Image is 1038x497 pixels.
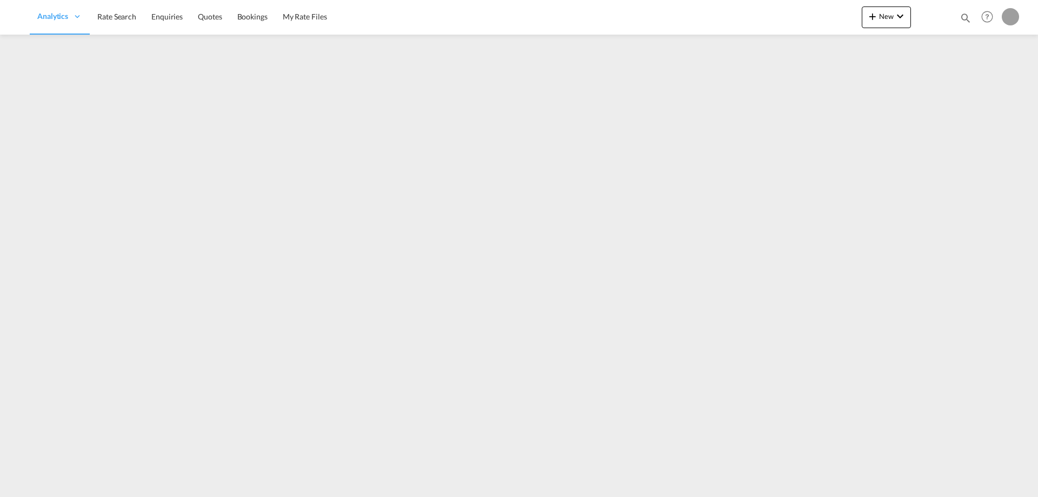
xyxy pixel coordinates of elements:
md-icon: icon-chevron-down [894,10,907,23]
md-icon: icon-plus 400-fg [866,10,879,23]
span: New [866,12,907,21]
span: Rate Search [97,12,136,21]
span: Enquiries [151,12,183,21]
span: Quotes [198,12,222,21]
md-icon: icon-magnify [960,12,972,24]
span: Analytics [37,11,68,22]
div: Help [978,8,1002,27]
span: My Rate Files [283,12,327,21]
span: Bookings [237,12,268,21]
span: Help [978,8,996,26]
div: icon-magnify [960,12,972,28]
button: icon-plus 400-fgNewicon-chevron-down [862,6,911,28]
